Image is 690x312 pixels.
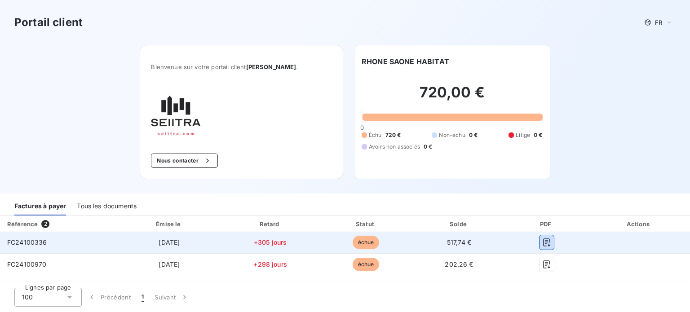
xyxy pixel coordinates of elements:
h2: 720,00 € [362,83,543,110]
span: [PERSON_NAME] [246,63,296,70]
span: échue [353,236,380,249]
span: [DATE] [159,260,180,268]
div: Statut [320,220,411,229]
button: 1 [136,288,149,307]
span: 0 € [469,131,478,139]
span: [DATE] [159,238,180,246]
span: Non-échu [439,131,465,139]
button: Suivant [149,288,195,307]
span: Avoirs non associés [369,143,420,151]
div: Retard [224,220,317,229]
div: Émise le [119,220,220,229]
div: Solde [415,220,504,229]
span: Bienvenue sur votre portail client . [151,63,332,70]
span: 100 [22,293,33,302]
div: Factures à payer [14,197,66,215]
h6: RHONE SAONE HABITAT [362,56,449,67]
span: 2 [41,220,49,228]
button: Nous contacter [151,154,217,168]
span: Échu [369,131,382,139]
span: 517,74 € [447,238,471,246]
span: échue [353,258,380,271]
div: Référence [7,220,38,228]
span: 0 € [424,143,432,151]
span: Litige [516,131,530,139]
div: Tous les documents [77,197,137,215]
span: 1 [142,293,144,302]
div: PDF [507,220,586,229]
span: 202,26 € [445,260,473,268]
span: 0 [360,124,364,131]
span: 720 € [385,131,401,139]
button: Précédent [82,288,136,307]
span: FC24100336 [7,238,47,246]
div: Actions [590,220,688,229]
h3: Portail client [14,14,83,31]
span: +298 jours [253,260,287,268]
img: Company logo [151,92,208,139]
span: FR [655,19,662,26]
span: 0 € [534,131,542,139]
span: FC24100970 [7,260,47,268]
span: +305 jours [254,238,287,246]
